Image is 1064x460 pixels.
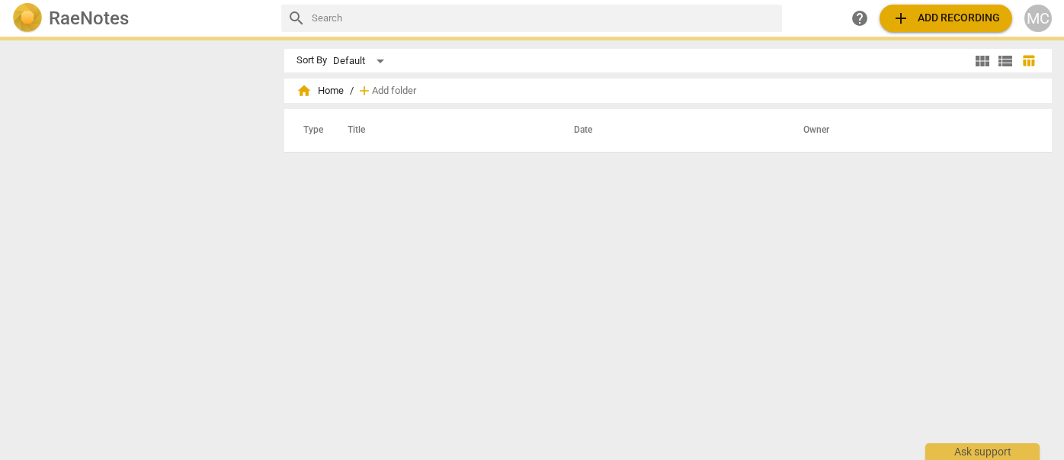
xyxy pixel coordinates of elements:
span: view_list [996,52,1014,70]
span: view_module [973,52,992,70]
div: Default [333,49,389,73]
a: Help [846,5,873,32]
th: Title [329,109,556,152]
span: Add recording [892,9,1000,27]
span: home [296,83,312,98]
button: Tile view [971,50,994,72]
button: MC [1024,5,1052,32]
button: List view [994,50,1017,72]
th: Type [291,109,329,152]
span: search [287,9,306,27]
button: Upload [880,5,1012,32]
img: Logo [12,3,43,34]
button: Table view [1017,50,1040,72]
h2: RaeNotes [49,8,129,29]
div: Ask support [925,443,1040,460]
span: help [851,9,869,27]
span: Home [296,83,344,98]
div: Sort By [296,55,327,66]
span: add [892,9,910,27]
span: Add folder [372,85,416,97]
th: Date [556,109,784,152]
span: table_chart [1021,53,1036,68]
input: Search [312,6,776,31]
a: LogoRaeNotes [12,3,269,34]
span: / [350,85,354,97]
th: Owner [785,109,1036,152]
span: add [357,83,372,98]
